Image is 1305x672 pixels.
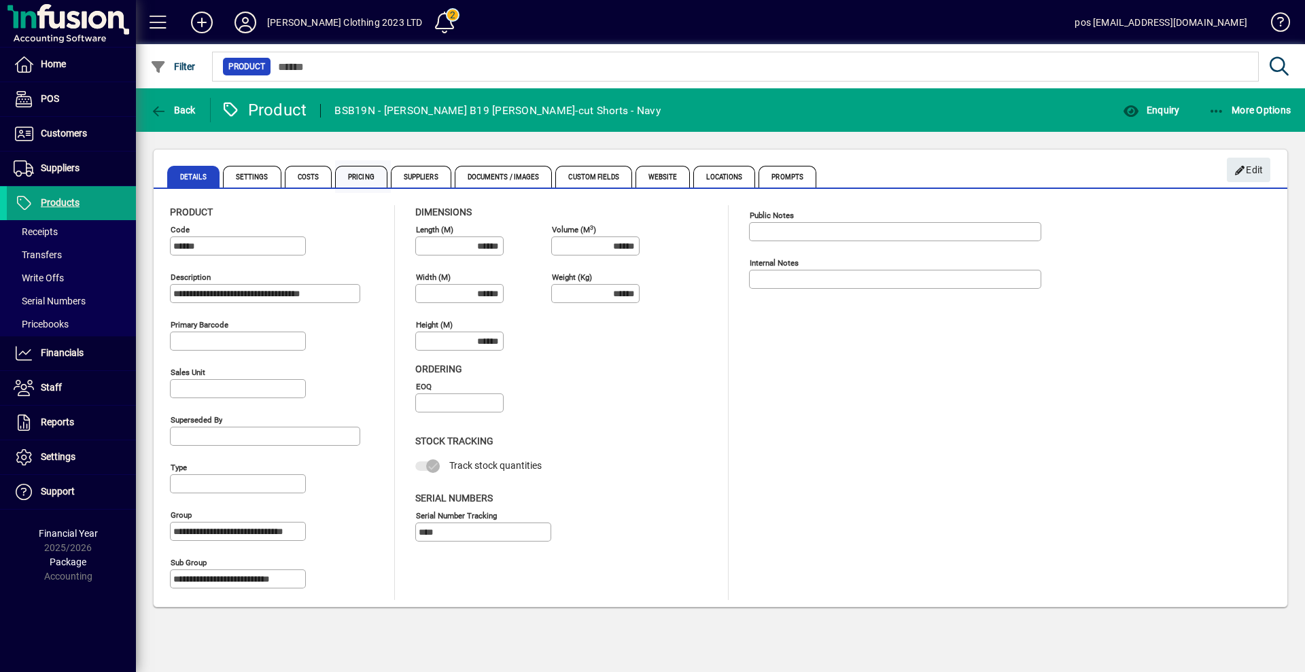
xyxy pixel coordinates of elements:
[171,415,222,425] mat-label: Superseded by
[552,225,596,234] mat-label: Volume (m )
[415,364,462,374] span: Ordering
[228,60,265,73] span: Product
[416,510,497,520] mat-label: Serial Number tracking
[50,556,86,567] span: Package
[7,82,136,116] a: POS
[171,463,187,472] mat-label: Type
[759,166,816,188] span: Prompts
[150,61,196,72] span: Filter
[14,319,69,330] span: Pricebooks
[415,493,493,503] span: Serial Numbers
[41,382,62,393] span: Staff
[136,98,211,122] app-page-header-button: Back
[416,320,453,330] mat-label: Height (m)
[14,249,62,260] span: Transfers
[415,207,472,217] span: Dimensions
[1261,3,1288,47] a: Knowledge Base
[41,58,66,69] span: Home
[171,368,205,377] mat-label: Sales unit
[41,417,74,427] span: Reports
[1119,98,1183,122] button: Enquiry
[167,166,220,188] span: Details
[335,166,387,188] span: Pricing
[41,451,75,462] span: Settings
[41,162,80,173] span: Suppliers
[41,486,75,497] span: Support
[171,558,207,567] mat-label: Sub group
[334,100,661,122] div: BSB19N - [PERSON_NAME] B19 [PERSON_NAME]-cut Shorts - Navy
[7,371,136,405] a: Staff
[7,313,136,336] a: Pricebooks
[7,266,136,289] a: Write Offs
[750,211,794,220] mat-label: Public Notes
[41,93,59,104] span: POS
[170,207,213,217] span: Product
[552,272,592,282] mat-label: Weight (Kg)
[416,382,432,391] mat-label: EOQ
[1227,158,1270,182] button: Edit
[7,475,136,509] a: Support
[171,320,228,330] mat-label: Primary barcode
[7,117,136,151] a: Customers
[150,105,196,116] span: Back
[1123,105,1179,116] span: Enquiry
[39,528,98,539] span: Financial Year
[415,436,493,446] span: Stock Tracking
[221,99,307,121] div: Product
[1234,159,1264,181] span: Edit
[555,166,631,188] span: Custom Fields
[147,54,199,79] button: Filter
[7,220,136,243] a: Receipts
[1205,98,1295,122] button: More Options
[7,48,136,82] a: Home
[449,460,542,471] span: Track stock quantities
[7,406,136,440] a: Reports
[147,98,199,122] button: Back
[7,152,136,185] a: Suppliers
[267,12,422,33] div: [PERSON_NAME] Clothing 2023 LTD
[391,166,451,188] span: Suppliers
[41,347,84,358] span: Financials
[41,197,80,208] span: Products
[14,226,58,237] span: Receipts
[636,166,691,188] span: Website
[455,166,553,188] span: Documents / Images
[590,224,593,230] sup: 3
[171,272,211,282] mat-label: Description
[171,225,190,234] mat-label: Code
[7,336,136,370] a: Financials
[693,166,755,188] span: Locations
[224,10,267,35] button: Profile
[7,289,136,313] a: Serial Numbers
[171,510,192,520] mat-label: Group
[14,296,86,306] span: Serial Numbers
[180,10,224,35] button: Add
[7,243,136,266] a: Transfers
[285,166,332,188] span: Costs
[223,166,281,188] span: Settings
[14,272,64,283] span: Write Offs
[7,440,136,474] a: Settings
[1208,105,1291,116] span: More Options
[41,128,87,139] span: Customers
[750,258,799,268] mat-label: Internal Notes
[1075,12,1247,33] div: pos [EMAIL_ADDRESS][DOMAIN_NAME]
[416,272,451,282] mat-label: Width (m)
[416,225,453,234] mat-label: Length (m)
